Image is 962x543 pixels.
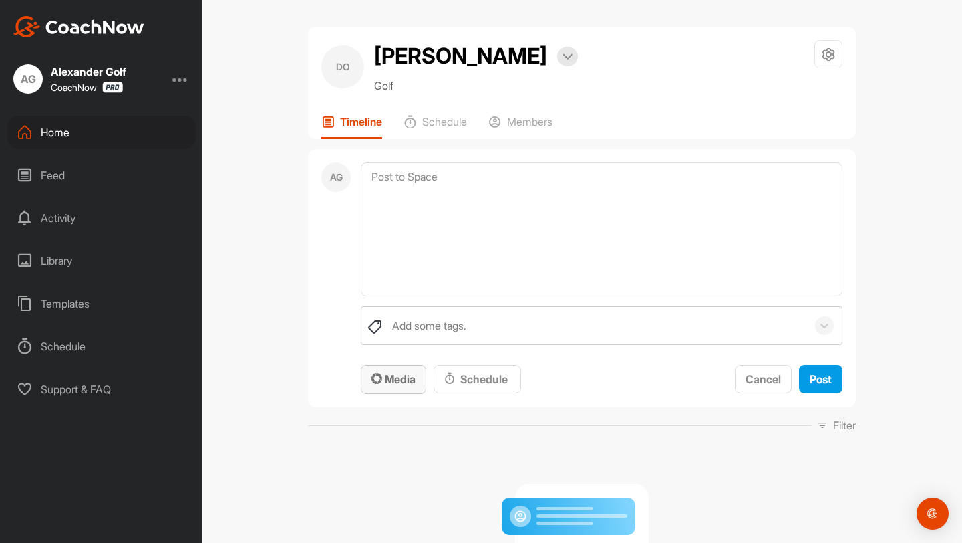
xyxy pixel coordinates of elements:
span: Post [810,372,832,386]
img: arrow-down [563,53,573,60]
img: CoachNow [13,16,144,37]
div: Library [7,244,196,278]
p: Timeline [340,115,382,128]
p: Golf [374,78,578,94]
div: Schedule [444,371,510,387]
div: DO [321,45,364,88]
h2: [PERSON_NAME] [374,40,547,72]
button: Cancel [735,365,792,394]
p: Members [507,115,552,128]
div: Home [7,116,196,149]
div: Open Intercom Messenger [917,498,949,530]
div: Add some tags. [392,318,466,334]
button: Post [799,365,842,394]
p: Schedule [422,115,467,128]
div: AG [321,162,351,192]
span: Media [371,372,416,386]
div: Templates [7,287,196,320]
div: Feed [7,158,196,192]
div: Alexander Golf [51,66,126,77]
div: Schedule [7,330,196,363]
button: Media [361,365,426,394]
div: CoachNow [51,82,123,93]
div: Support & FAQ [7,372,196,406]
div: AG [13,64,43,94]
span: Cancel [746,372,781,386]
div: Activity [7,201,196,235]
img: CoachNow Pro [102,82,123,93]
p: Filter [833,417,856,433]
